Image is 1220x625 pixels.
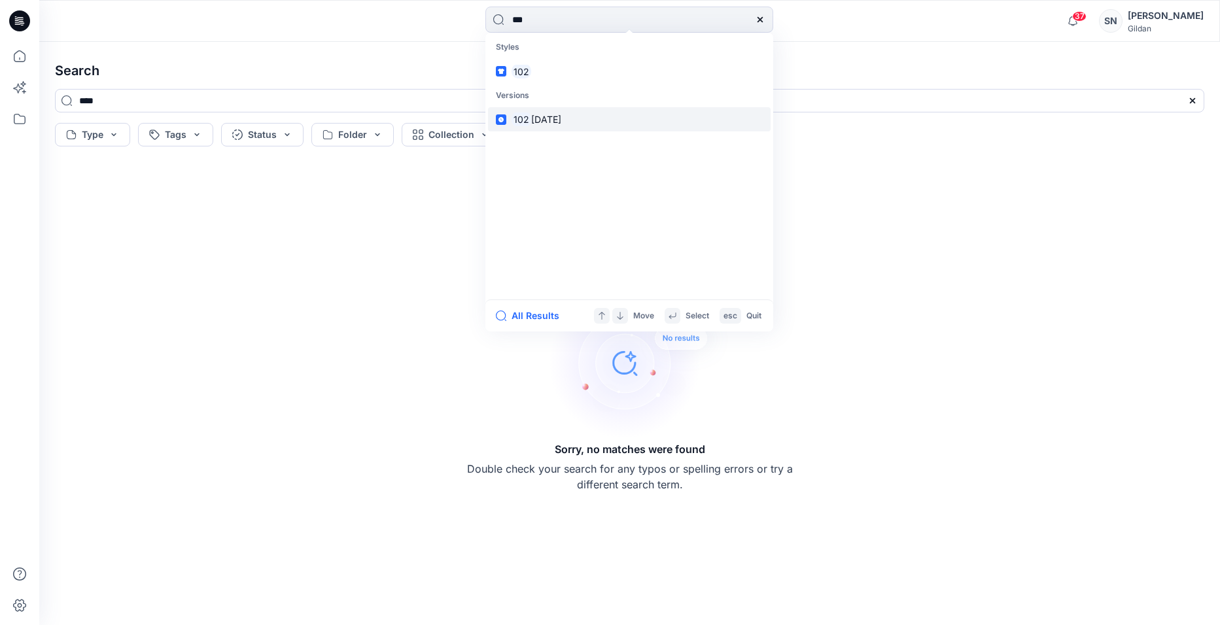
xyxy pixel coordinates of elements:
[531,114,561,125] span: [DATE]
[1128,24,1204,33] div: Gildan
[488,59,771,84] a: 102
[55,123,130,146] button: Type
[1128,8,1204,24] div: [PERSON_NAME]
[466,461,793,492] p: Double check your search for any typos or spelling errors or try a different search term.
[549,284,732,441] img: Sorry, no matches were found
[488,84,771,108] p: Versions
[44,52,1215,89] h4: Search
[488,35,771,59] p: Styles
[138,123,213,146] button: Tags
[746,309,761,323] p: Quit
[633,309,654,323] p: Move
[512,112,531,127] mark: 102
[496,308,568,324] button: All Results
[686,309,709,323] p: Select
[402,123,501,146] button: Collection
[512,64,531,79] mark: 102
[488,107,771,131] a: 102[DATE]
[311,123,394,146] button: Folder
[1072,11,1087,22] span: 37
[1099,9,1123,33] div: SN
[221,123,304,146] button: Status
[723,309,737,323] p: esc
[555,441,705,457] h5: Sorry, no matches were found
